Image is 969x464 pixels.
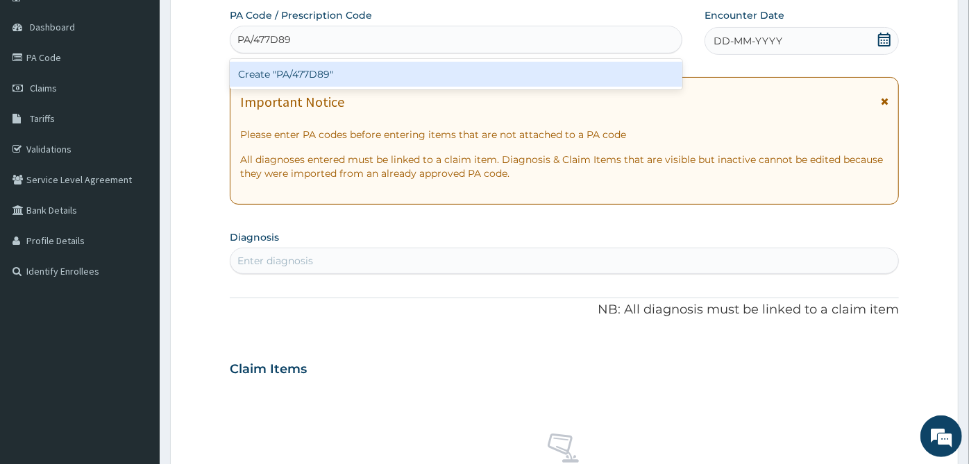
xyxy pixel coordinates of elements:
label: Encounter Date [705,8,784,22]
span: DD-MM-YYYY [714,34,782,48]
p: All diagnoses entered must be linked to a claim item. Diagnosis & Claim Items that are visible bu... [240,153,888,180]
h1: Important Notice [240,94,344,110]
div: Enter diagnosis [237,254,313,268]
span: Dashboard [30,21,75,33]
span: Tariffs [30,112,55,125]
div: Chat with us now [72,78,233,96]
label: PA Code / Prescription Code [230,8,372,22]
span: Claims [30,82,57,94]
span: We're online! [81,142,192,282]
div: Create "PA/477D89" [230,62,682,87]
p: Please enter PA codes before entering items that are not attached to a PA code [240,128,888,141]
p: NB: All diagnosis must be linked to a claim item [230,301,899,319]
label: Diagnosis [230,230,279,244]
img: d_794563401_company_1708531726252_794563401 [26,69,56,104]
h3: Claim Items [230,362,307,377]
div: Minimize live chat window [228,7,261,40]
textarea: Type your message and hit 'Enter' [7,313,264,362]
